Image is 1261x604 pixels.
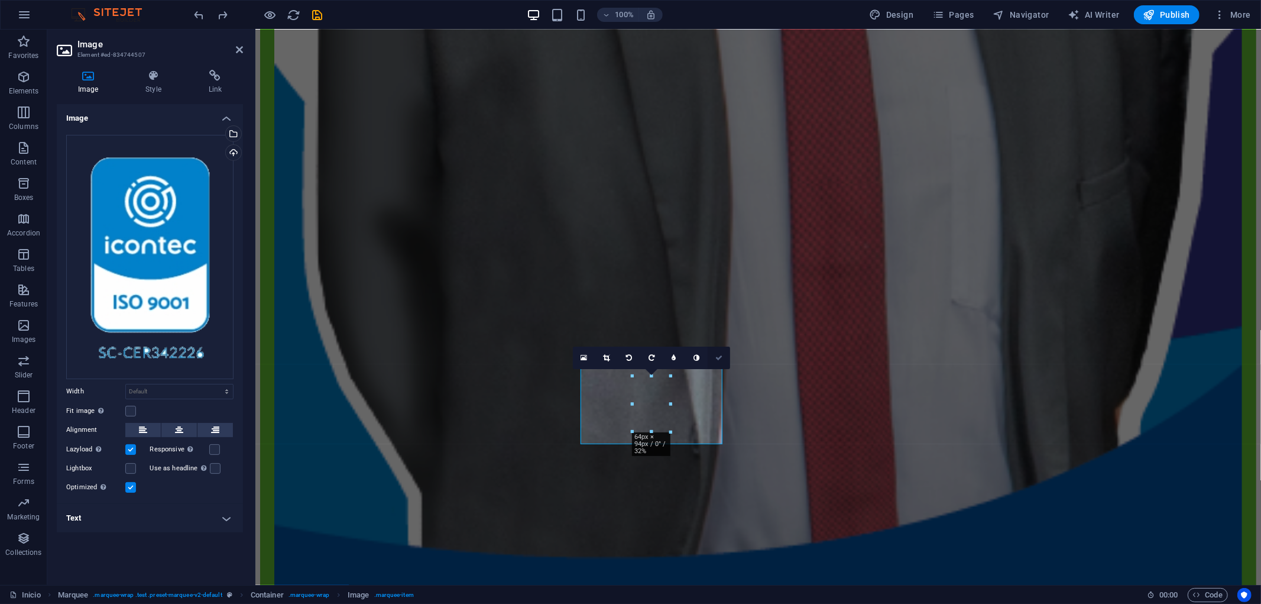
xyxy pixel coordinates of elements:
p: Header [12,406,35,415]
h2: Image [77,39,243,50]
button: Design [865,5,919,24]
h4: Style [124,70,187,95]
label: Lightbox [66,461,125,476]
label: Fit image [66,404,125,418]
p: Boxes [14,193,34,202]
span: . marquee-item [374,588,414,602]
i: On resize automatically adjust zoom level to fit chosen device. [646,9,656,20]
p: Features [9,299,38,309]
span: Pages [932,9,974,21]
span: . marquee-wrap [288,588,329,602]
p: Collections [5,548,41,557]
button: save [310,8,325,22]
a: Greyscale [685,347,708,369]
h6: Session time [1147,588,1178,602]
label: Alignment [66,423,125,437]
p: Marketing [7,512,40,522]
h4: Text [57,504,243,532]
span: Design [870,9,914,21]
span: Navigator [993,9,1049,21]
span: : [1168,590,1169,599]
span: AI Writer [1068,9,1120,21]
a: Crop mode [595,347,618,369]
button: Navigator [988,5,1054,24]
a: Confirm ( Ctrl ⏎ ) [708,347,730,369]
p: Images [12,335,36,344]
p: Elements [9,86,39,96]
button: Code [1188,588,1228,602]
span: . marquee-wrap .test .preset-marquee-v2-default [93,588,222,602]
label: Optimized [66,480,125,495]
span: Click to select. Double-click to edit [348,588,369,602]
p: Accordion [7,228,40,238]
i: Reload page [287,8,301,22]
a: Rotate left 90° [618,347,640,369]
a: Rotate right 90° [640,347,663,369]
span: More [1214,9,1251,21]
button: Publish [1134,5,1200,24]
span: Click to select. Double-click to edit [58,588,89,602]
p: Slider [15,370,33,380]
i: This element is a customizable preset [227,592,232,598]
i: Save (Ctrl+S) [311,8,325,22]
div: Subjectq1-AWn_6nwPd3X6rJrVNqLHew.png [66,135,234,379]
img: Editor Logo [68,8,157,22]
label: Responsive [150,442,209,457]
button: 100% [597,8,639,22]
span: Publish [1143,9,1190,21]
button: undo [192,8,206,22]
i: Redo: Change height (Ctrl+Y, ⌘+Y) [216,8,230,22]
h4: Image [57,104,243,125]
span: Click to select. Double-click to edit [251,588,284,602]
p: Footer [13,441,34,451]
nav: breadcrumb [58,588,414,602]
i: Undo: Change height (Ctrl+Z) [193,8,206,22]
button: More [1209,5,1256,24]
button: Pages [928,5,978,24]
label: Lazyload [66,442,125,457]
button: Usercentrics [1237,588,1252,602]
button: AI Writer [1064,5,1124,24]
p: Content [11,157,37,167]
p: Columns [9,122,38,131]
a: Click to cancel selection. Double-click to open Pages [9,588,41,602]
p: Tables [13,264,34,273]
h4: Image [57,70,124,95]
label: Width [66,388,125,395]
span: 00 00 [1159,588,1178,602]
label: Use as headline [150,461,210,476]
h6: 100% [615,8,634,22]
button: reload [287,8,301,22]
p: Forms [13,477,34,486]
a: Select files from the file manager, stock photos, or upload file(s) [573,347,595,369]
a: Blur [663,347,685,369]
button: redo [216,8,230,22]
div: Design (Ctrl+Alt+Y) [865,5,919,24]
p: Favorites [8,51,38,60]
h4: Link [187,70,243,95]
span: Code [1193,588,1223,602]
h3: Element #ed-834744507 [77,50,219,60]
